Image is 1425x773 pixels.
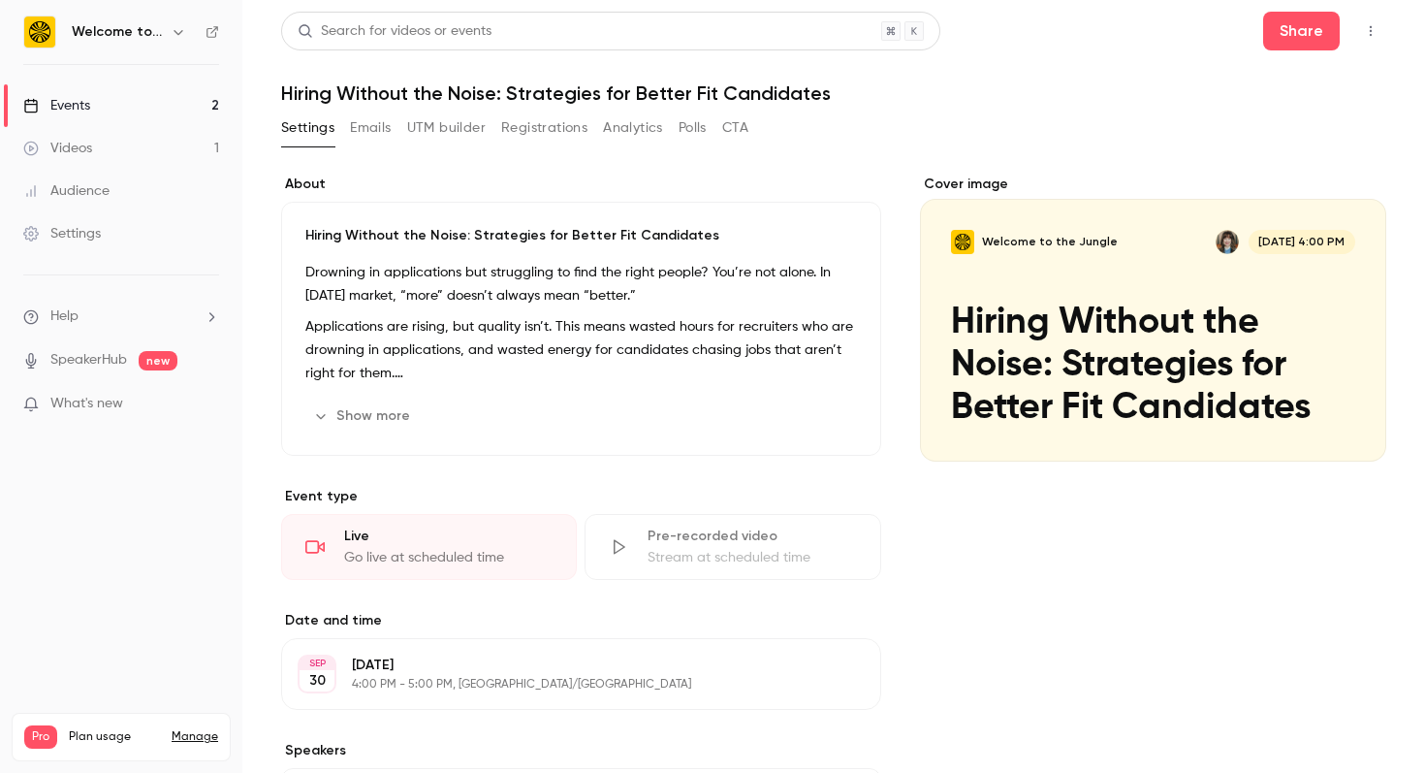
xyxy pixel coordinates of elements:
div: Stream at scheduled time [648,548,856,567]
p: 4:00 PM - 5:00 PM, [GEOGRAPHIC_DATA]/[GEOGRAPHIC_DATA] [352,677,778,692]
a: Manage [172,729,218,745]
p: Applications are rising, but quality isn’t. This means wasted hours for recruiters who are drowni... [305,315,857,385]
section: Cover image [920,175,1386,462]
div: Live [344,527,553,546]
span: new [139,351,177,370]
p: Drowning in applications but struggling to find the right people? You’re not alone. In [DATE] mar... [305,261,857,307]
button: Analytics [603,113,663,144]
button: CTA [722,113,748,144]
button: Share [1263,12,1340,50]
label: About [281,175,881,194]
span: Help [50,306,79,327]
p: Hiring Without the Noise: Strategies for Better Fit Candidates [305,226,857,245]
p: 30 [309,671,326,691]
div: Audience [23,181,110,201]
div: Settings [23,224,101,243]
div: Videos [23,139,92,158]
div: SEP [300,657,334,670]
p: Event type [281,487,881,506]
label: Speakers [281,741,881,760]
span: Pro [24,725,57,749]
p: [DATE] [352,656,778,675]
label: Cover image [920,175,1386,194]
div: Search for videos or events [298,21,491,42]
span: Plan usage [69,729,160,745]
button: Polls [679,113,707,144]
img: Welcome to the Jungle [24,16,55,48]
button: Settings [281,113,334,144]
a: SpeakerHub [50,350,127,370]
div: Pre-recorded videoStream at scheduled time [585,514,880,580]
div: LiveGo live at scheduled time [281,514,577,580]
button: Show more [305,401,422,432]
button: Emails [350,113,391,144]
button: UTM builder [407,113,486,144]
div: Pre-recorded video [648,527,856,546]
div: Events [23,96,90,115]
h6: Welcome to the Jungle [72,22,163,42]
h1: Hiring Without the Noise: Strategies for Better Fit Candidates [281,81,1386,105]
button: Registrations [501,113,587,144]
label: Date and time [281,611,881,630]
li: help-dropdown-opener [23,306,219,327]
div: Go live at scheduled time [344,548,553,567]
span: What's new [50,394,123,414]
